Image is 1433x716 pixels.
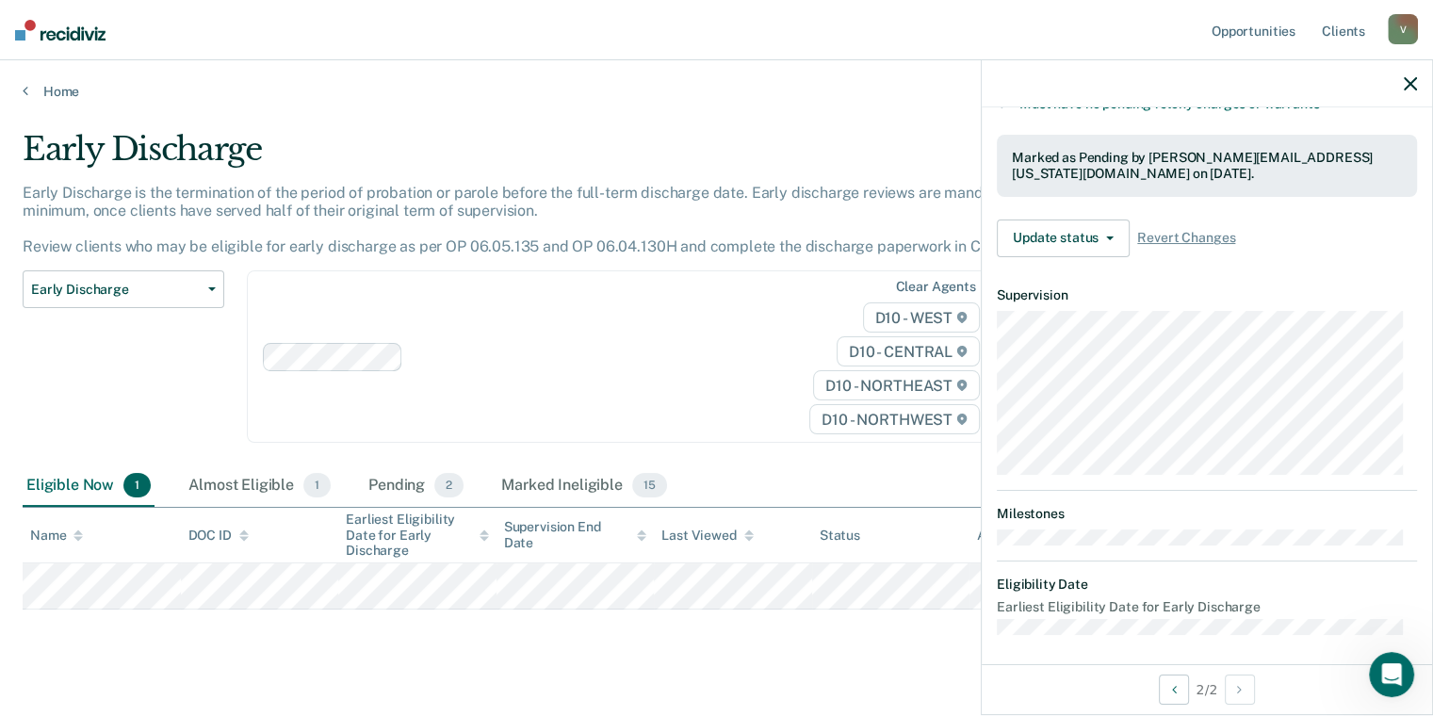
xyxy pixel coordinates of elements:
[346,512,489,559] div: Earliest Eligibility Date for Early Discharge
[997,577,1417,593] dt: Eligibility Date
[1137,230,1235,246] span: Revert Changes
[23,184,1035,256] p: Early Discharge is the termination of the period of probation or parole before the full-term disc...
[982,664,1432,714] div: 2 / 2
[997,506,1417,522] dt: Milestones
[23,83,1410,100] a: Home
[1388,14,1418,44] div: V
[15,20,106,41] img: Recidiviz
[303,473,331,497] span: 1
[997,599,1417,615] dt: Earliest Eligibility Date for Early Discharge
[434,473,464,497] span: 2
[23,465,155,507] div: Eligible Now
[997,287,1417,303] dt: Supervision
[185,465,334,507] div: Almost Eligible
[504,519,647,551] div: Supervision End Date
[632,473,667,497] span: 15
[365,465,467,507] div: Pending
[123,473,151,497] span: 1
[1159,675,1189,705] button: Previous Opportunity
[977,528,1066,544] div: Assigned to
[661,528,753,544] div: Last Viewed
[30,528,83,544] div: Name
[837,336,980,366] span: D10 - CENTRAL
[895,279,975,295] div: Clear agents
[188,528,249,544] div: DOC ID
[863,302,980,333] span: D10 - WEST
[1012,150,1402,182] div: Marked as Pending by [PERSON_NAME][EMAIL_ADDRESS][US_STATE][DOMAIN_NAME] on [DATE].
[997,220,1130,257] button: Update status
[31,282,201,298] span: Early Discharge
[1225,675,1255,705] button: Next Opportunity
[23,130,1098,184] div: Early Discharge
[1369,652,1414,697] iframe: Intercom live chat
[813,370,979,400] span: D10 - NORTHEAST
[820,528,860,544] div: Status
[497,465,670,507] div: Marked Ineligible
[809,404,979,434] span: D10 - NORTHWEST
